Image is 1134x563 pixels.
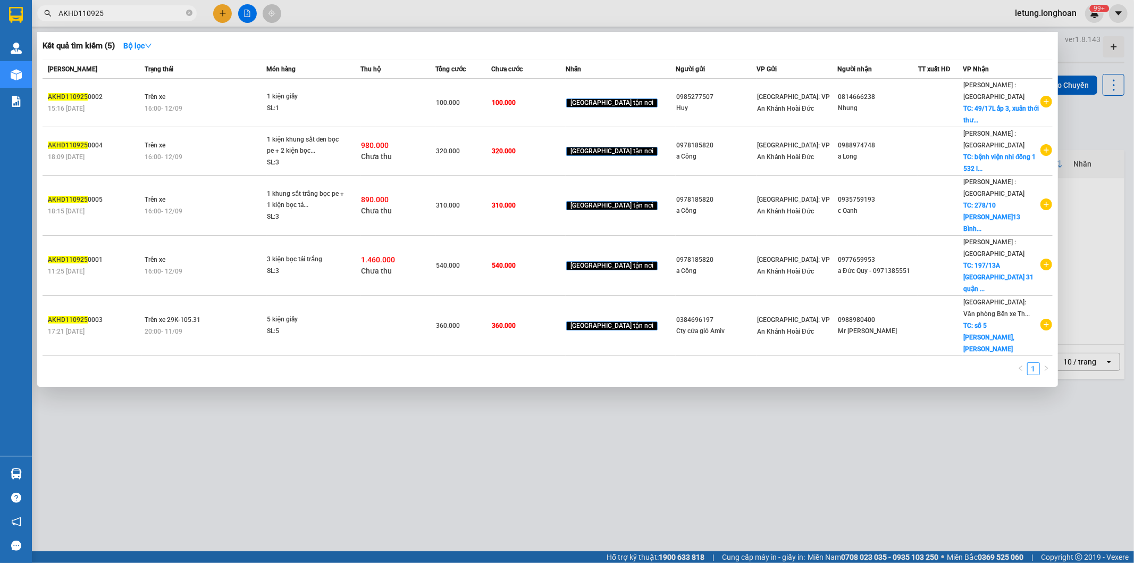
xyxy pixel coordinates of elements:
[838,326,918,337] div: Mr [PERSON_NAME]
[757,93,830,112] span: [GEOGRAPHIC_DATA]: VP An Khánh Hoài Đức
[48,268,85,275] span: 11:25 [DATE]
[1040,144,1052,156] span: plus-circle
[963,130,1024,149] span: [PERSON_NAME] : [GEOGRAPHIC_DATA]
[676,314,756,326] div: 0384696197
[1014,362,1027,375] button: left
[1040,319,1052,330] span: plus-circle
[436,147,460,155] span: 320.000
[676,194,756,205] div: 0978185820
[266,65,296,73] span: Món hàng
[48,196,88,203] span: AKHD110925
[1027,362,1040,375] li: 1
[676,254,756,266] div: 0978185820
[1014,362,1027,375] li: Previous Page
[145,93,165,101] span: Trên xe
[492,202,516,209] span: 310.000
[48,140,141,151] div: 0004
[43,40,115,52] h3: Kết quả tìm kiếm ( 5 )
[48,208,85,215] span: 18:15 [DATE]
[1040,259,1052,270] span: plus-circle
[9,7,23,23] img: logo-vxr
[145,316,200,324] span: Trên xe 29K-105.31
[145,142,165,149] span: Trên xe
[566,98,658,108] span: [GEOGRAPHIC_DATA] tận nơi
[566,147,658,156] span: [GEOGRAPHIC_DATA] tận nơi
[11,468,22,479] img: warehouse-icon
[1040,96,1052,107] span: plus-circle
[48,256,88,263] span: AKHD110925
[1040,362,1053,375] li: Next Page
[1028,363,1039,375] a: 1
[145,196,165,203] span: Trên xe
[186,10,192,16] span: close-circle
[436,202,460,209] span: 310.000
[267,188,347,211] div: 1 khung sắt trắng bọc pe + 1 kiện bọc tả...
[492,99,516,106] span: 100.000
[48,328,85,335] span: 17:21 [DATE]
[676,326,756,337] div: Cty cửa gió Amiv
[267,326,347,337] div: SL: 5
[267,134,347,157] div: 1 kiện khung sắt đen bọc pe + 2 kiện bọc...
[963,299,1030,318] span: [GEOGRAPHIC_DATA]: Văn phòng Bến xe Th...
[267,254,347,266] div: 3 kiện bọc tải trắng
[186,9,192,19] span: close-circle
[48,92,141,103] div: 0002
[11,43,22,54] img: warehouse-icon
[11,517,21,527] span: notification
[566,65,581,73] span: Nhãn
[963,105,1039,124] span: TC: 49/17L ấp 3, xuân thới thư...
[492,322,516,329] span: 360.000
[48,105,85,112] span: 15:16 [DATE]
[676,266,756,277] div: a Công
[435,65,466,73] span: Tổng cước
[676,65,705,73] span: Người gửi
[838,151,918,162] div: a Long
[963,178,1024,197] span: [PERSON_NAME] : [GEOGRAPHIC_DATA]
[963,153,1036,172] span: TC: bệnh viện nhi đồng 1 532 l...
[838,254,918,266] div: 0977659953
[963,262,1034,293] span: TC: 197/13A [GEOGRAPHIC_DATA] 31 quận ...
[44,10,52,17] span: search
[11,541,21,551] span: message
[837,65,872,73] span: Người nhận
[676,205,756,217] div: a Công
[963,81,1024,101] span: [PERSON_NAME] : [GEOGRAPHIC_DATA]
[115,37,161,54] button: Bộ lọcdown
[267,91,347,103] div: 1 kiện giấy
[676,140,756,151] div: 0978185820
[11,493,21,503] span: question-circle
[963,65,989,73] span: VP Nhận
[48,65,97,73] span: [PERSON_NAME]
[267,266,347,277] div: SL: 3
[48,254,141,266] div: 0001
[362,255,396,264] span: 1.460.000
[48,142,88,149] span: AKHD110925
[145,208,182,215] span: 16:00 - 12/09
[757,256,830,275] span: [GEOGRAPHIC_DATA]: VP An Khánh Hoài Đức
[145,65,173,73] span: Trạng thái
[436,322,460,329] span: 360.000
[123,42,152,50] strong: Bộ lọc
[362,152,392,161] span: Chưa thu
[145,256,165,263] span: Trên xe
[362,141,389,150] span: 980.000
[963,238,1024,258] span: [PERSON_NAME] : [GEOGRAPHIC_DATA]
[145,328,182,335] span: 20:00 - 11/09
[676,92,756,103] div: 0985277507
[362,267,392,275] span: Chưa thu
[145,153,182,161] span: 16:00 - 12/09
[838,103,918,114] div: Nhung
[267,157,347,169] div: SL: 3
[436,99,460,106] span: 100.000
[838,140,918,151] div: 0988974748
[48,93,88,101] span: AKHD110925
[48,316,88,324] span: AKHD110925
[492,147,516,155] span: 320.000
[1040,362,1053,375] button: right
[1018,365,1024,371] span: left
[1040,198,1052,210] span: plus-circle
[1043,365,1049,371] span: right
[757,316,830,335] span: [GEOGRAPHIC_DATA]: VP An Khánh Hoài Đức
[566,321,658,331] span: [GEOGRAPHIC_DATA] tận nơi
[48,194,141,205] div: 0005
